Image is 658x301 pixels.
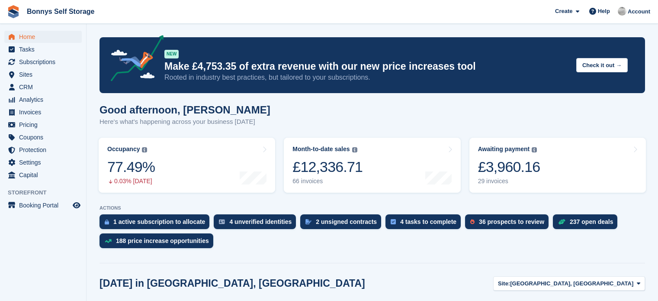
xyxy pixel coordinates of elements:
span: Pricing [19,119,71,131]
div: 29 invoices [478,178,540,185]
span: Capital [19,169,71,181]
button: Site: [GEOGRAPHIC_DATA], [GEOGRAPHIC_DATA] [493,276,645,291]
img: price-adjustments-announcement-icon-8257ccfd72463d97f412b2fc003d46551f7dbcb40ab6d574587a9cd5c0d94... [103,35,164,84]
img: task-75834270c22a3079a89374b754ae025e5fb1db73e45f91037f5363f120a921f8.svg [391,219,396,224]
span: Storefront [8,188,86,197]
a: 1 active subscription to allocate [100,214,214,233]
a: Bonnys Self Storage [23,4,98,19]
div: Occupancy [107,146,140,153]
a: menu [4,144,82,156]
div: 4 unverified identities [229,218,292,225]
a: menu [4,94,82,106]
span: Subscriptions [19,56,71,68]
a: 36 prospects to review [465,214,553,233]
div: 237 open deals [570,218,613,225]
div: NEW [164,50,179,58]
span: Create [555,7,572,16]
a: menu [4,106,82,118]
a: menu [4,43,82,55]
div: 0.03% [DATE] [107,178,155,185]
a: menu [4,119,82,131]
img: icon-info-grey-7440780725fd019a000dd9b08b2336e03edf1995a4989e88bcd33f0948082b44.svg [352,147,357,152]
img: stora-icon-8386f47178a22dfd0bd8f6a31ec36ba5ce8667c1dd55bd0f319d3a0aa187defe.svg [7,5,20,18]
a: menu [4,169,82,181]
span: [GEOGRAPHIC_DATA], [GEOGRAPHIC_DATA] [510,279,633,288]
a: menu [4,81,82,93]
div: 4 tasks to complete [400,218,456,225]
span: Sites [19,68,71,81]
img: contract_signature_icon-13c848040528278c33f63329250d36e43548de30e8caae1d1a13099fd9432cc5.svg [305,219,311,224]
span: Booking Portal [19,199,71,211]
img: James Bonny [618,7,626,16]
a: menu [4,31,82,43]
a: 188 price increase opportunities [100,233,218,252]
img: icon-info-grey-7440780725fd019a000dd9b08b2336e03edf1995a4989e88bcd33f0948082b44.svg [142,147,147,152]
a: 4 unverified identities [214,214,300,233]
span: Account [628,7,650,16]
button: Check it out → [576,58,628,72]
img: active_subscription_to_allocate_icon-d502201f5373d7db506a760aba3b589e785aa758c864c3986d89f69b8ff3... [105,219,109,225]
a: Preview store [71,200,82,210]
a: menu [4,56,82,68]
p: Rooted in industry best practices, but tailored to your subscriptions. [164,73,569,82]
a: Awaiting payment £3,960.16 29 invoices [469,138,646,193]
div: Month-to-date sales [292,146,350,153]
h1: Good afternoon, [PERSON_NAME] [100,104,270,116]
a: 4 tasks to complete [385,214,465,233]
div: £12,336.71 [292,158,363,176]
img: icon-info-grey-7440780725fd019a000dd9b08b2336e03edf1995a4989e88bcd33f0948082b44.svg [532,147,537,152]
img: verify_identity-adf6edd0f0f0b5bbfe63781bf79b02c33cf7c696d77639b501bdc392416b5a36.svg [219,219,225,224]
span: Coupons [19,131,71,143]
span: Home [19,31,71,43]
p: Here's what's happening across your business [DATE] [100,117,270,127]
span: Analytics [19,94,71,106]
div: 77.49% [107,158,155,176]
a: 237 open deals [553,214,622,233]
div: £3,960.16 [478,158,540,176]
a: Occupancy 77.49% 0.03% [DATE] [99,138,275,193]
span: Settings [19,156,71,168]
a: 2 unsigned contracts [300,214,385,233]
div: 2 unsigned contracts [316,218,377,225]
div: 66 invoices [292,178,363,185]
span: Invoices [19,106,71,118]
img: price_increase_opportunities-93ffe204e8149a01c8c9dc8f82e8f89637d9d84a8eef4429ea346261dce0b2c0.svg [105,239,112,243]
img: prospect-51fa495bee0391a8d652442698ab0144808aea92771e9ea1ae160a38d050c398.svg [470,219,475,224]
h2: [DATE] in [GEOGRAPHIC_DATA], [GEOGRAPHIC_DATA] [100,278,365,289]
a: menu [4,131,82,143]
span: CRM [19,81,71,93]
a: menu [4,156,82,168]
div: 36 prospects to review [479,218,544,225]
span: Tasks [19,43,71,55]
span: Help [598,7,610,16]
p: Make £4,753.35 of extra revenue with our new price increases tool [164,60,569,73]
p: ACTIONS [100,205,645,211]
a: menu [4,199,82,211]
div: 188 price increase opportunities [116,237,209,244]
img: deal-1b604bf984904fb50ccaf53a9ad4b4a5d6e5aea283cecdc64d6e3604feb123c2.svg [558,219,565,225]
a: Month-to-date sales £12,336.71 66 invoices [284,138,460,193]
span: Site: [498,279,510,288]
div: Awaiting payment [478,146,530,153]
a: menu [4,68,82,81]
span: Protection [19,144,71,156]
div: 1 active subscription to allocate [113,218,205,225]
